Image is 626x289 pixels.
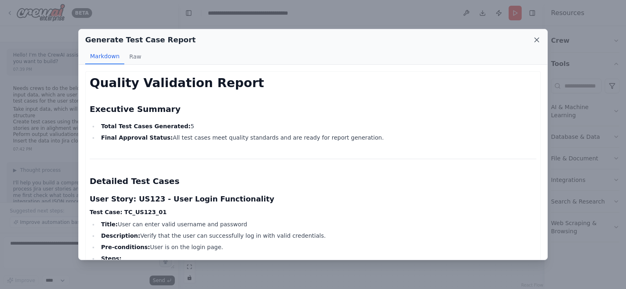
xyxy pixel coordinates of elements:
[85,49,124,64] button: Markdown
[101,255,121,262] strong: Steps:
[90,208,536,216] h4: Test Case: TC_US123_01
[124,49,146,64] button: Raw
[101,221,118,228] strong: Title:
[101,244,150,250] strong: Pre-conditions:
[101,232,140,239] strong: Description:
[99,133,536,142] li: All test cases meet quality standards and are ready for report generation.
[99,231,536,241] li: Verify that the user can successfully log in with valid credentials.
[99,121,536,131] li: 5
[101,134,173,141] strong: Final Approval Status:
[101,123,191,129] strong: Total Test Cases Generated:
[90,103,536,115] h2: Executive Summary
[90,76,536,90] h1: Quality Validation Report
[99,219,536,229] li: User can enter valid username and password
[90,193,536,205] h3: User Story: US123 - User Login Functionality
[99,242,536,252] li: User is on the login page.
[90,175,536,187] h2: Detailed Test Cases
[85,34,196,46] h2: Generate Test Case Report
